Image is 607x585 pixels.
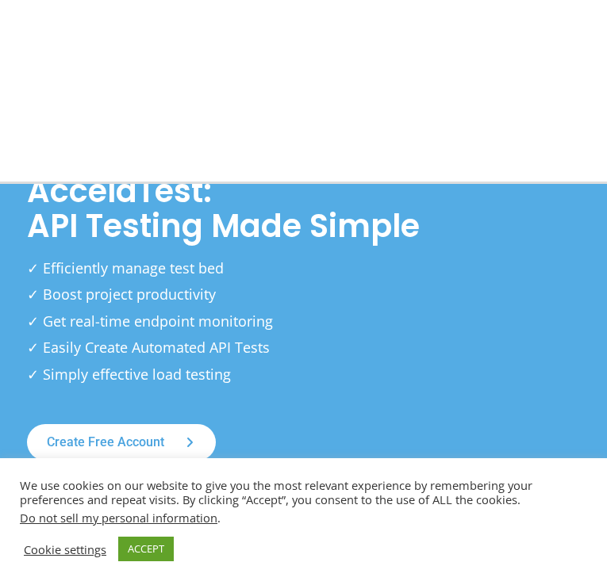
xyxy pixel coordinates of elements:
[16,81,175,97] a: AccelaTest
[118,537,174,561] a: ACCEPT
[27,255,580,388] p: ✓ Efficiently manage test bed ✓ Boost project productivity ✓ Get real-time endpoint monitoring ✓ ...
[20,478,587,525] div: We use cookies on our website to give you the most relevant experience by remembering your prefer...
[27,174,580,243] h1: AccelaTest: API Testing Made Simple
[47,436,164,449] span: Create free account
[27,424,216,461] a: Create free account
[20,510,217,526] a: Do not sell my personal information
[20,510,587,525] div: .
[24,542,106,556] a: Cookie settings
